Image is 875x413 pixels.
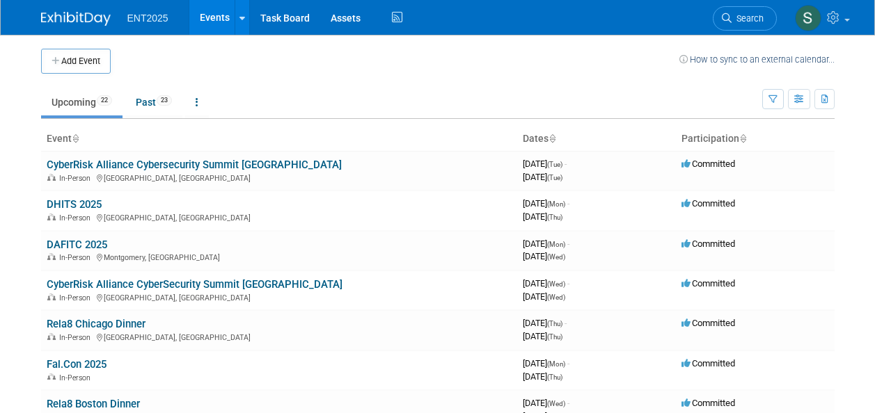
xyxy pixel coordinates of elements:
[681,198,735,209] span: Committed
[565,318,567,328] span: -
[41,12,111,26] img: ExhibitDay
[681,278,735,289] span: Committed
[565,159,567,169] span: -
[47,291,512,302] div: [GEOGRAPHIC_DATA], [GEOGRAPHIC_DATA]
[547,360,565,368] span: (Mon)
[59,373,95,382] span: In-Person
[47,358,107,371] a: Fal.Con 2025
[567,198,569,209] span: -
[47,211,512,222] div: [GEOGRAPHIC_DATA], [GEOGRAPHIC_DATA]
[681,238,735,249] span: Committed
[125,89,182,115] a: Past23
[523,172,562,182] span: [DATE]
[523,358,569,369] span: [DATE]
[681,358,735,369] span: Committed
[47,174,56,181] img: In-Person Event
[547,293,565,301] span: (Wed)
[72,133,79,144] a: Sort by Event Name
[41,49,111,74] button: Add Event
[523,198,569,209] span: [DATE]
[523,278,569,289] span: [DATE]
[47,331,512,342] div: [GEOGRAPHIC_DATA], [GEOGRAPHIC_DATA]
[47,398,140,410] a: Rela8 Boston Dinner
[157,95,172,106] span: 23
[547,280,565,288] span: (Wed)
[59,333,95,342] span: In-Person
[59,213,95,222] span: In-Person
[127,13,168,24] span: ENT2025
[47,318,145,330] a: Rela8 Chicago Dinner
[41,127,517,151] th: Event
[523,318,567,328] span: [DATE]
[795,5,821,31] img: Stephanie Silva
[547,161,562,168] span: (Tue)
[523,159,567,169] span: [DATE]
[679,54,835,65] a: How to sync to an external calendar...
[97,95,112,106] span: 22
[681,398,735,408] span: Committed
[713,6,777,31] a: Search
[523,238,569,249] span: [DATE]
[47,198,102,211] a: DHITS 2025
[47,251,512,262] div: Montgomery, [GEOGRAPHIC_DATA]
[47,172,512,183] div: [GEOGRAPHIC_DATA], [GEOGRAPHIC_DATA]
[681,318,735,328] span: Committed
[59,253,95,262] span: In-Person
[523,251,565,261] span: [DATE]
[567,358,569,369] span: -
[517,127,676,151] th: Dates
[47,159,342,171] a: CyberRisk Alliance Cybersecurity Summit [GEOGRAPHIC_DATA]
[547,213,562,221] span: (Thu)
[739,133,746,144] a: Sort by Participation Type
[567,238,569,249] span: -
[59,174,95,183] span: In-Person
[547,253,565,261] span: (Wed)
[567,278,569,289] span: -
[523,398,569,408] span: [DATE]
[547,373,562,381] span: (Thu)
[547,400,565,407] span: (Wed)
[523,371,562,382] span: [DATE]
[59,293,95,302] span: In-Person
[549,133,555,144] a: Sort by Start Date
[47,293,56,300] img: In-Person Event
[547,174,562,181] span: (Tue)
[567,398,569,408] span: -
[547,241,565,248] span: (Mon)
[547,320,562,327] span: (Thu)
[47,253,56,260] img: In-Person Event
[523,211,562,222] span: [DATE]
[547,200,565,208] span: (Mon)
[47,213,56,220] img: In-Person Event
[523,331,562,341] span: [DATE]
[523,291,565,302] span: [DATE]
[47,278,342,291] a: CyberRisk Alliance CyberSecurity Summit [GEOGRAPHIC_DATA]
[547,333,562,341] span: (Thu)
[41,89,123,115] a: Upcoming22
[676,127,835,151] th: Participation
[47,333,56,340] img: In-Person Event
[47,238,107,251] a: DAFITC 2025
[681,159,735,169] span: Committed
[732,13,764,24] span: Search
[47,373,56,380] img: In-Person Event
